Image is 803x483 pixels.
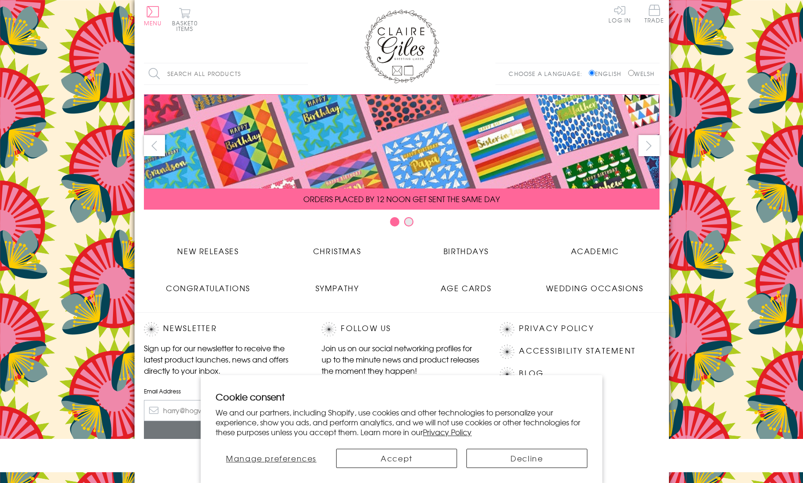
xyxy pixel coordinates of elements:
[216,390,587,403] h2: Cookie consent
[176,19,198,33] span: 0 items
[172,8,198,31] button: Basket0 items
[144,387,303,395] label: Email Address
[628,70,634,76] input: Welsh
[313,245,361,257] span: Christmas
[390,217,399,226] button: Carousel Page 1 (Current Slide)
[531,238,660,257] a: Academic
[589,70,595,76] input: English
[645,5,664,23] span: Trade
[571,245,619,257] span: Academic
[322,342,481,376] p: Join us on our social networking profiles for up to the minute news and product releases the mome...
[509,69,587,78] p: Choose a language:
[608,5,631,23] a: Log In
[144,217,660,231] div: Carousel Pagination
[144,322,303,336] h2: Newsletter
[144,6,162,26] button: Menu
[226,453,316,464] span: Manage preferences
[177,245,239,257] span: New Releases
[144,63,308,84] input: Search all products
[519,345,636,357] a: Accessibility Statement
[144,421,303,442] input: Subscribe
[144,275,273,294] a: Congratulations
[322,322,481,336] h2: Follow Us
[144,342,303,376] p: Sign up for our newsletter to receive the latest product launches, news and offers directly to yo...
[216,449,327,468] button: Manage preferences
[466,449,587,468] button: Decline
[443,245,488,257] span: Birthdays
[336,449,457,468] button: Accept
[645,5,664,25] a: Trade
[519,322,593,335] a: Privacy Policy
[144,19,162,27] span: Menu
[638,135,660,156] button: next
[423,426,472,438] a: Privacy Policy
[303,193,500,204] span: ORDERS PLACED BY 12 NOON GET SENT THE SAME DAY
[519,367,544,380] a: Blog
[144,238,273,257] a: New Releases
[589,69,626,78] label: English
[402,275,531,294] a: Age Cards
[166,282,250,294] span: Congratulations
[273,238,402,257] a: Christmas
[315,282,359,294] span: Sympathy
[299,63,308,84] input: Search
[144,135,165,156] button: prev
[546,282,643,294] span: Wedding Occasions
[404,217,413,226] button: Carousel Page 2
[364,9,439,83] img: Claire Giles Greetings Cards
[531,275,660,294] a: Wedding Occasions
[628,69,655,78] label: Welsh
[216,408,587,437] p: We and our partners, including Shopify, use cookies and other technologies to personalize your ex...
[144,400,303,421] input: harry@hogwarts.edu
[273,275,402,294] a: Sympathy
[402,238,531,257] a: Birthdays
[441,282,491,294] span: Age Cards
